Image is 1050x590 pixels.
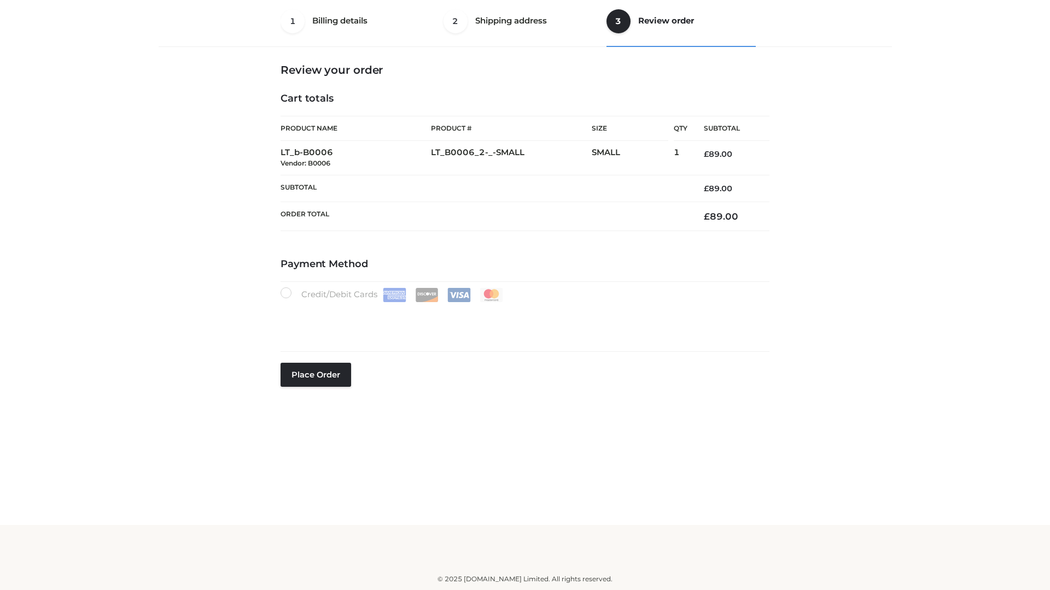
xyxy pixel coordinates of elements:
bdi: 89.00 [704,184,732,193]
img: Mastercard [480,288,503,302]
h4: Cart totals [281,93,769,105]
bdi: 89.00 [704,149,732,159]
td: 1 [674,141,687,175]
td: LT_b-B0006 [281,141,431,175]
th: Subtotal [281,175,687,202]
bdi: 89.00 [704,211,738,222]
span: £ [704,149,709,159]
div: © 2025 [DOMAIN_NAME] Limited. All rights reserved. [162,574,888,585]
label: Credit/Debit Cards [281,287,504,302]
th: Order Total [281,202,687,231]
h4: Payment Method [281,258,769,270]
img: Discover [415,288,439,302]
th: Subtotal [687,116,769,141]
button: Place order [281,363,351,387]
th: Size [592,116,668,141]
span: £ [704,211,710,222]
span: £ [704,184,709,193]
h3: Review your order [281,63,769,76]
td: LT_B0006_2-_-SMALL [431,141,592,175]
img: Amex [383,288,406,302]
small: Vendor: B0006 [281,159,330,167]
iframe: Secure payment input frame [278,300,767,340]
img: Visa [447,288,471,302]
th: Qty [674,116,687,141]
th: Product # [431,116,592,141]
td: SMALL [592,141,674,175]
th: Product Name [281,116,431,141]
